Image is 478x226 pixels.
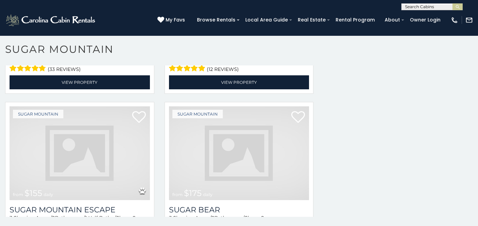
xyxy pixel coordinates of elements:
[10,75,150,89] a: View Property
[44,192,53,197] span: daily
[381,15,403,25] a: About
[85,215,116,221] span: 1 Half Baths /
[169,205,309,214] a: Sugar Bear
[157,16,187,24] a: My Favs
[203,192,213,197] span: daily
[261,215,264,221] span: 8
[10,106,150,200] img: dummy-image.jpg
[13,110,63,118] a: Sugar Mountain
[48,65,81,74] span: (33 reviews)
[212,215,214,221] span: 2
[166,16,185,24] span: My Favs
[52,215,55,221] span: 2
[451,16,458,24] img: phone-regular-white.png
[10,106,150,200] a: from $155 daily
[294,15,329,25] a: Real Estate
[169,106,309,200] img: dummy-image.jpg
[242,15,291,25] a: Local Area Guide
[13,192,23,197] span: from
[207,65,239,74] span: (12 reviews)
[133,215,136,221] span: 8
[25,188,42,198] span: $155
[332,15,378,25] a: Rental Program
[169,75,309,89] a: View Property
[10,215,12,221] span: 3
[169,215,172,221] span: 3
[5,13,97,27] img: White-1-2.png
[10,205,150,214] a: Sugar Mountain Escape
[172,192,183,197] span: from
[132,110,146,125] a: Add to favorites
[291,110,305,125] a: Add to favorites
[194,15,239,25] a: Browse Rentals
[465,16,473,24] img: mail-regular-white.png
[169,106,309,200] a: from $175 daily
[172,110,223,118] a: Sugar Mountain
[406,15,444,25] a: Owner Login
[184,188,202,198] span: $175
